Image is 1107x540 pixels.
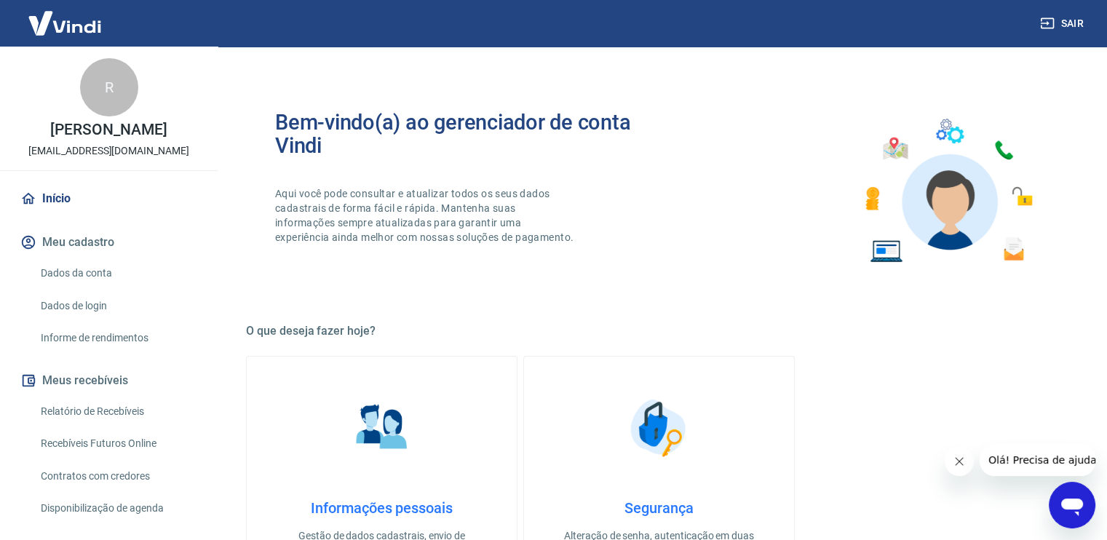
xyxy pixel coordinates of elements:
[17,183,200,215] a: Início
[852,111,1043,271] img: Imagem de um avatar masculino com diversos icones exemplificando as funcionalidades do gerenciado...
[246,324,1072,338] h5: O que deseja fazer hoje?
[35,461,200,491] a: Contratos com credores
[1049,482,1095,528] iframe: Botão para abrir a janela de mensagens
[623,392,696,464] img: Segurança
[17,365,200,397] button: Meus recebíveis
[9,10,122,22] span: Olá! Precisa de ajuda?
[35,291,200,321] a: Dados de login
[346,392,418,464] img: Informações pessoais
[80,58,138,116] div: R
[28,143,189,159] p: [EMAIL_ADDRESS][DOMAIN_NAME]
[275,186,576,245] p: Aqui você pode consultar e atualizar todos os seus dados cadastrais de forma fácil e rápida. Mant...
[35,258,200,288] a: Dados da conta
[17,226,200,258] button: Meu cadastro
[547,499,771,517] h4: Segurança
[980,444,1095,476] iframe: Mensagem da empresa
[1037,10,1090,37] button: Sair
[35,323,200,353] a: Informe de rendimentos
[945,447,974,476] iframe: Fechar mensagem
[275,111,659,157] h2: Bem-vindo(a) ao gerenciador de conta Vindi
[35,429,200,458] a: Recebíveis Futuros Online
[17,1,112,45] img: Vindi
[35,493,200,523] a: Disponibilização de agenda
[50,122,167,138] p: [PERSON_NAME]
[35,397,200,426] a: Relatório de Recebíveis
[270,499,493,517] h4: Informações pessoais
